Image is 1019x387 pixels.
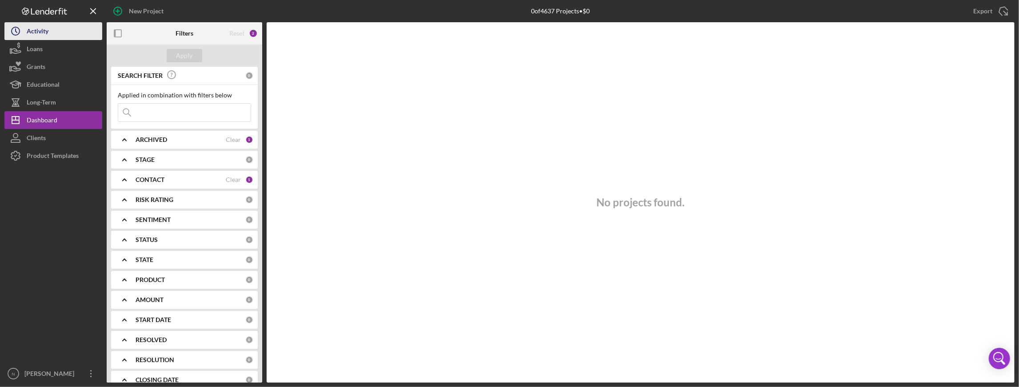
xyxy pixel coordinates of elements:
div: 0 of 4637 Projects • $0 [531,8,590,15]
b: SEARCH FILTER [118,72,163,79]
div: Export [973,2,992,20]
b: RESOLUTION [136,356,174,363]
div: Open Intercom Messenger [989,348,1010,369]
div: Educational [27,76,60,96]
div: Product Templates [27,147,79,167]
div: 0 [245,156,253,164]
b: CONTACT [136,176,164,183]
button: Activity [4,22,102,40]
div: Applied in combination with filters below [118,92,251,99]
b: STAGE [136,156,155,163]
b: ARCHIVED [136,136,167,143]
div: Apply [176,49,193,62]
button: Loans [4,40,102,58]
div: Grants [27,58,45,78]
div: Loans [27,40,43,60]
button: Educational [4,76,102,93]
div: Clients [27,129,46,149]
div: Clear [226,176,241,183]
div: Clear [226,136,241,143]
div: 0 [245,236,253,244]
div: 0 [245,316,253,324]
text: N [12,371,15,376]
div: 0 [245,296,253,304]
div: Long-Term [27,93,56,113]
div: 0 [245,196,253,204]
b: STATUS [136,236,158,243]
div: 2 [249,29,258,38]
div: 0 [245,276,253,284]
b: RISK RATING [136,196,173,203]
div: 1 [245,176,253,184]
div: 0 [245,376,253,384]
div: New Project [129,2,164,20]
button: Grants [4,58,102,76]
div: 0 [245,356,253,364]
div: Activity [27,22,48,42]
b: Filters [176,30,193,37]
div: Dashboard [27,111,57,131]
b: AMOUNT [136,296,164,303]
button: Export [964,2,1015,20]
button: Clients [4,129,102,147]
b: RESOLVED [136,336,167,343]
button: N[PERSON_NAME] [4,365,102,383]
button: Long-Term [4,93,102,111]
div: [PERSON_NAME] [22,365,80,385]
button: New Project [107,2,172,20]
button: Apply [167,49,202,62]
b: PRODUCT [136,276,165,283]
b: START DATE [136,316,171,323]
b: CLOSING DATE [136,376,179,383]
div: Reset [229,30,244,37]
b: STATE [136,256,153,263]
h3: No projects found. [597,196,685,209]
button: Dashboard [4,111,102,129]
b: SENTIMENT [136,216,171,223]
div: 0 [245,72,253,80]
div: 1 [245,136,253,144]
button: Product Templates [4,147,102,165]
div: 0 [245,216,253,224]
div: 0 [245,256,253,264]
div: 0 [245,336,253,344]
